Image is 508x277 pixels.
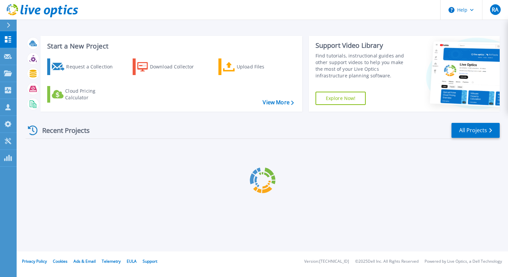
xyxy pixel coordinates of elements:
[316,41,411,50] div: Support Video Library
[237,60,290,73] div: Upload Files
[133,58,207,75] a: Download Collector
[22,258,47,264] a: Privacy Policy
[66,60,119,73] div: Request a Collection
[47,43,294,50] h3: Start a New Project
[143,258,157,264] a: Support
[451,123,500,138] a: All Projects
[53,258,67,264] a: Cookies
[150,60,203,73] div: Download Collector
[47,58,121,75] a: Request a Collection
[316,52,411,79] div: Find tutorials, instructional guides and other support videos to help you make the most of your L...
[47,86,121,103] a: Cloud Pricing Calculator
[102,258,121,264] a: Telemetry
[218,58,293,75] a: Upload Files
[316,92,366,105] a: Explore Now!
[127,258,137,264] a: EULA
[304,259,349,264] li: Version: [TECHNICAL_ID]
[26,122,99,138] div: Recent Projects
[65,88,118,101] div: Cloud Pricing Calculator
[263,99,294,106] a: View More
[425,259,502,264] li: Powered by Live Optics, a Dell Technology
[492,7,498,12] span: RA
[73,258,96,264] a: Ads & Email
[355,259,419,264] li: © 2025 Dell Inc. All Rights Reserved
